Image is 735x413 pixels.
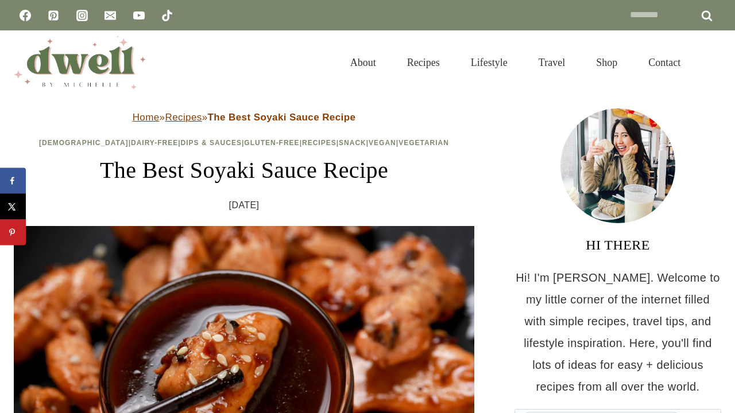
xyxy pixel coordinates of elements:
[335,42,392,83] a: About
[39,139,129,147] a: [DEMOGRAPHIC_DATA]
[229,197,260,214] time: [DATE]
[302,139,336,147] a: Recipes
[244,139,299,147] a: Gluten-Free
[208,112,356,123] strong: The Best Soyaki Sauce Recipe
[131,139,178,147] a: Dairy-Free
[133,112,356,123] span: » »
[399,139,449,147] a: Vegetarian
[514,267,721,398] p: Hi! I'm [PERSON_NAME]. Welcome to my little corner of the internet filled with simple recipes, tr...
[42,4,65,27] a: Pinterest
[181,139,242,147] a: Dips & Sauces
[71,4,94,27] a: Instagram
[523,42,581,83] a: Travel
[702,53,721,72] button: View Search Form
[14,153,474,188] h1: The Best Soyaki Sauce Recipe
[369,139,396,147] a: Vegan
[455,42,523,83] a: Lifestyle
[14,36,146,89] img: DWELL by michelle
[127,4,150,27] a: YouTube
[165,112,202,123] a: Recipes
[14,4,37,27] a: Facebook
[133,112,160,123] a: Home
[581,42,633,83] a: Shop
[633,42,696,83] a: Contact
[99,4,122,27] a: Email
[392,42,455,83] a: Recipes
[156,4,179,27] a: TikTok
[514,235,721,255] h3: HI THERE
[39,139,449,147] span: | | | | | | |
[339,139,366,147] a: Snack
[335,42,696,83] nav: Primary Navigation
